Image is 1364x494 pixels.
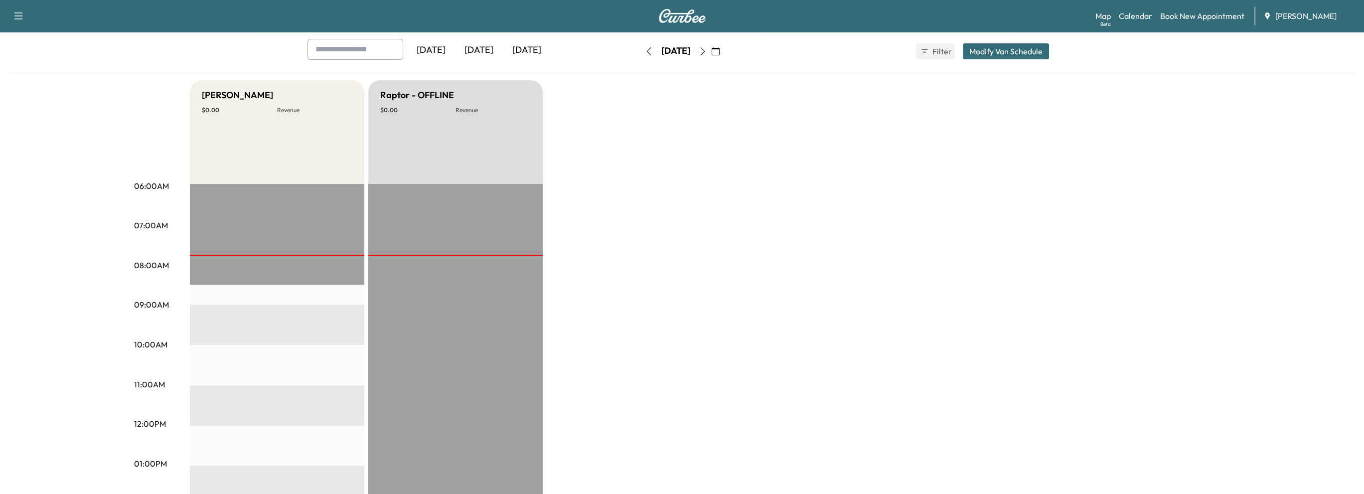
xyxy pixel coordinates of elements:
p: 12:00PM [134,418,166,430]
div: [DATE] [503,39,551,62]
p: 11:00AM [134,378,165,390]
p: Revenue [455,106,531,114]
div: [DATE] [407,39,455,62]
div: [DATE] [455,39,503,62]
p: Revenue [277,106,352,114]
div: [DATE] [661,45,690,57]
p: $ 0.00 [380,106,455,114]
p: $ 0.00 [202,106,277,114]
h5: [PERSON_NAME] [202,88,273,102]
a: MapBeta [1095,10,1111,22]
button: Filter [916,43,955,59]
div: Beta [1100,20,1111,28]
img: Curbee Logo [658,9,706,23]
p: 09:00AM [134,299,169,311]
p: 07:00AM [134,219,168,231]
p: 08:00AM [134,259,169,271]
span: [PERSON_NAME] [1275,10,1337,22]
p: 01:00PM [134,458,167,470]
p: 10:00AM [134,338,167,350]
p: 06:00AM [134,180,169,192]
h5: Raptor - OFFLINE [380,88,454,102]
span: Filter [932,45,950,57]
a: Book New Appointment [1160,10,1244,22]
button: Modify Van Schedule [963,43,1049,59]
a: Calendar [1119,10,1152,22]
